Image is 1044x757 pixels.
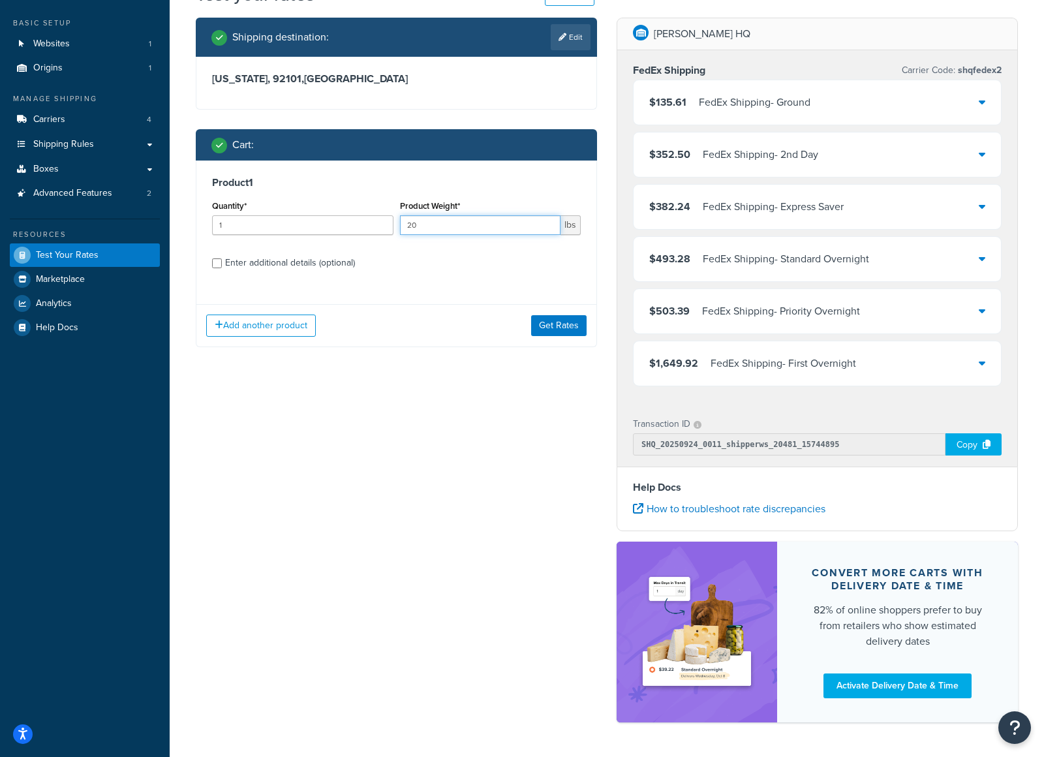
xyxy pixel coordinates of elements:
li: Websites [10,32,160,56]
div: Basic Setup [10,18,160,29]
span: Test Your Rates [36,250,99,261]
a: Analytics [10,292,160,315]
div: FedEx Shipping - Express Saver [703,198,844,216]
input: Enter additional details (optional) [212,258,222,268]
div: Resources [10,229,160,240]
p: Transaction ID [633,415,690,433]
span: Boxes [33,164,59,175]
button: Get Rates [531,315,587,336]
label: Quantity* [212,201,247,211]
span: $352.50 [649,147,690,162]
a: Marketplace [10,268,160,291]
h3: FedEx Shipping [633,64,705,77]
div: Manage Shipping [10,93,160,104]
input: 0.00 [400,215,561,235]
h4: Help Docs [633,480,1002,495]
li: Carriers [10,108,160,132]
span: Analytics [36,298,72,309]
span: $1,649.92 [649,356,698,371]
p: Carrier Code: [902,61,1002,80]
a: Edit [551,24,591,50]
div: 82% of online shoppers prefer to buy from retailers who show estimated delivery dates [808,602,987,649]
h3: Product 1 [212,176,581,189]
span: Advanced Features [33,188,112,199]
a: Advanced Features2 [10,181,160,206]
a: Help Docs [10,316,160,339]
h2: Cart : [232,139,254,151]
a: Websites1 [10,32,160,56]
span: 1 [149,39,151,50]
span: Help Docs [36,322,78,333]
span: Websites [33,39,70,50]
span: Origins [33,63,63,74]
span: Carriers [33,114,65,125]
span: Marketplace [36,274,85,285]
a: Test Your Rates [10,243,160,267]
a: How to troubleshoot rate discrepancies [633,501,825,516]
span: 4 [147,114,151,125]
p: [PERSON_NAME] HQ [654,25,750,43]
div: FedEx Shipping - Standard Overnight [703,250,869,268]
li: Advanced Features [10,181,160,206]
span: $382.24 [649,199,690,214]
span: 2 [147,188,151,199]
div: Enter additional details (optional) [225,254,355,272]
img: feature-image-ddt-36eae7f7280da8017bfb280eaccd9c446f90b1fe08728e4019434db127062ab4.png [636,561,758,703]
span: $135.61 [649,95,686,110]
a: Carriers4 [10,108,160,132]
div: Convert more carts with delivery date & time [808,566,987,593]
span: 1 [149,63,151,74]
span: Shipping Rules [33,139,94,150]
span: $503.39 [649,303,690,318]
h2: Shipping destination : [232,31,329,43]
div: FedEx Shipping - Ground [699,93,810,112]
div: Copy [945,433,1002,456]
span: lbs [560,215,581,235]
a: Boxes [10,157,160,181]
a: Shipping Rules [10,132,160,157]
span: $493.28 [649,251,690,266]
span: shqfedex2 [955,63,1002,77]
a: Origins1 [10,56,160,80]
div: FedEx Shipping - First Overnight [711,354,856,373]
li: Origins [10,56,160,80]
label: Product Weight* [400,201,460,211]
input: 0 [212,215,393,235]
button: Open Resource Center [998,711,1031,744]
div: FedEx Shipping - 2nd Day [703,146,818,164]
button: Add another product [206,315,316,337]
div: FedEx Shipping - Priority Overnight [702,302,860,320]
a: Activate Delivery Date & Time [823,673,972,698]
h3: [US_STATE], 92101 , [GEOGRAPHIC_DATA] [212,72,581,85]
